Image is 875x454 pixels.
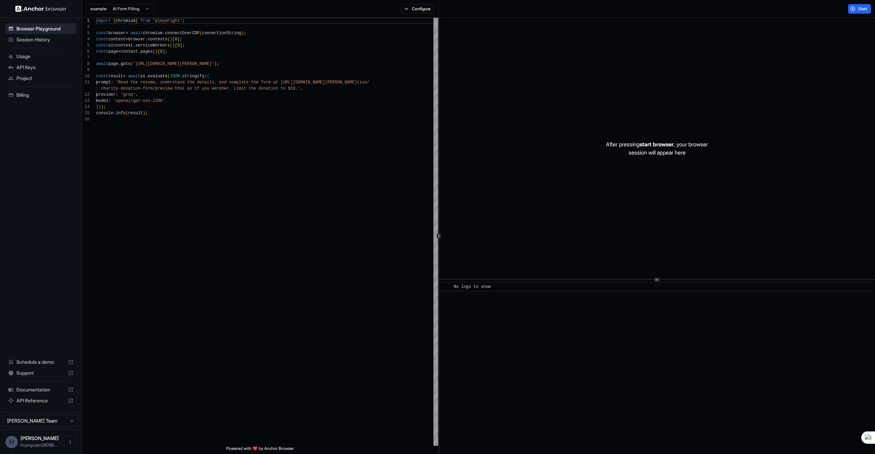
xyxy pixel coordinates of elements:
[108,37,125,42] span: context
[116,111,126,116] span: info
[172,43,175,48] span: )
[202,31,241,36] span: connectionString
[16,75,73,82] span: Project
[170,37,172,42] span: )
[82,104,90,110] div: 14
[96,37,108,42] span: const
[170,74,180,79] span: JSON
[445,283,449,290] span: ​
[5,62,76,73] div: API Keys
[108,49,118,54] span: page
[113,43,116,48] span: =
[16,386,65,393] span: Documentation
[131,31,143,36] span: await
[180,74,182,79] span: .
[214,62,217,66] span: )
[96,105,98,109] span: }
[111,80,113,85] span: :
[167,37,170,42] span: (
[140,74,145,79] span: ai
[96,92,116,97] span: provider
[21,435,59,441] span: Huy Nguyễn
[125,31,128,36] span: =
[167,74,170,79] span: (
[5,23,76,34] div: Browser Playground
[180,37,182,42] span: ;
[82,36,90,42] div: 4
[96,43,108,48] span: const
[165,49,167,54] span: ;
[182,43,185,48] span: ;
[108,74,123,79] span: result
[221,86,300,91] span: her. Limit the donation to $10.'
[101,86,221,91] span: charity-donation-form/preview.html as if you were
[116,18,136,23] span: chromium
[133,62,214,66] span: '[URL][DOMAIN_NAME][PERSON_NAME]'
[82,98,90,104] div: 13
[123,74,125,79] span: =
[200,31,202,36] span: (
[239,80,357,85] span: lete the form at [URL][DOMAIN_NAME][PERSON_NAME]
[16,36,73,43] span: Session History
[125,37,128,42] span: =
[153,49,155,54] span: (
[128,37,145,42] span: browser
[82,55,90,61] div: 7
[118,49,121,54] span: =
[135,18,138,23] span: }
[454,284,491,289] span: No logs to show
[140,18,150,23] span: from
[96,31,108,36] span: const
[108,62,118,66] span: page
[180,43,182,48] span: ]
[300,86,303,91] span: ,
[113,98,165,103] span: 'openai/gpt-oss-120b'
[140,49,153,54] span: pages
[135,92,138,97] span: ,
[96,111,113,116] span: console
[116,43,133,48] span: context
[207,74,209,79] span: {
[128,74,140,79] span: await
[204,74,207,79] span: (
[101,105,103,109] span: )
[858,6,868,12] span: Start
[848,4,871,14] button: Start
[158,49,160,54] span: [
[82,18,90,24] div: 1
[162,31,165,36] span: .
[145,74,148,79] span: .
[96,80,111,85] span: prompt
[121,92,135,97] span: 'groq'
[16,25,73,32] span: Browser Playground
[155,49,158,54] span: )
[82,42,90,49] div: 5
[108,31,125,36] span: browser
[16,359,65,365] span: Schedule a demo
[145,37,148,42] span: .
[16,53,73,60] span: Usage
[113,111,116,116] span: .
[162,49,165,54] span: ]
[91,6,107,12] span: example:
[116,80,239,85] span: 'Read the resume, understand the details, and comp
[143,111,145,116] span: )
[96,62,108,66] span: await
[128,111,143,116] span: result
[153,18,182,23] span: 'playwright'
[357,80,369,85] span: tion/
[5,357,76,368] div: Schedule a demo
[5,384,76,395] div: Documentation
[172,37,175,42] span: [
[96,49,108,54] span: const
[226,446,294,454] span: Powered with ❤️ by Anchor Browser
[96,18,111,23] span: import
[108,98,111,103] span: :
[96,74,108,79] span: const
[138,49,140,54] span: .
[133,43,135,48] span: .
[182,74,204,79] span: stringify
[5,436,18,448] div: H
[64,436,76,448] button: Open menu
[5,73,76,84] div: Project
